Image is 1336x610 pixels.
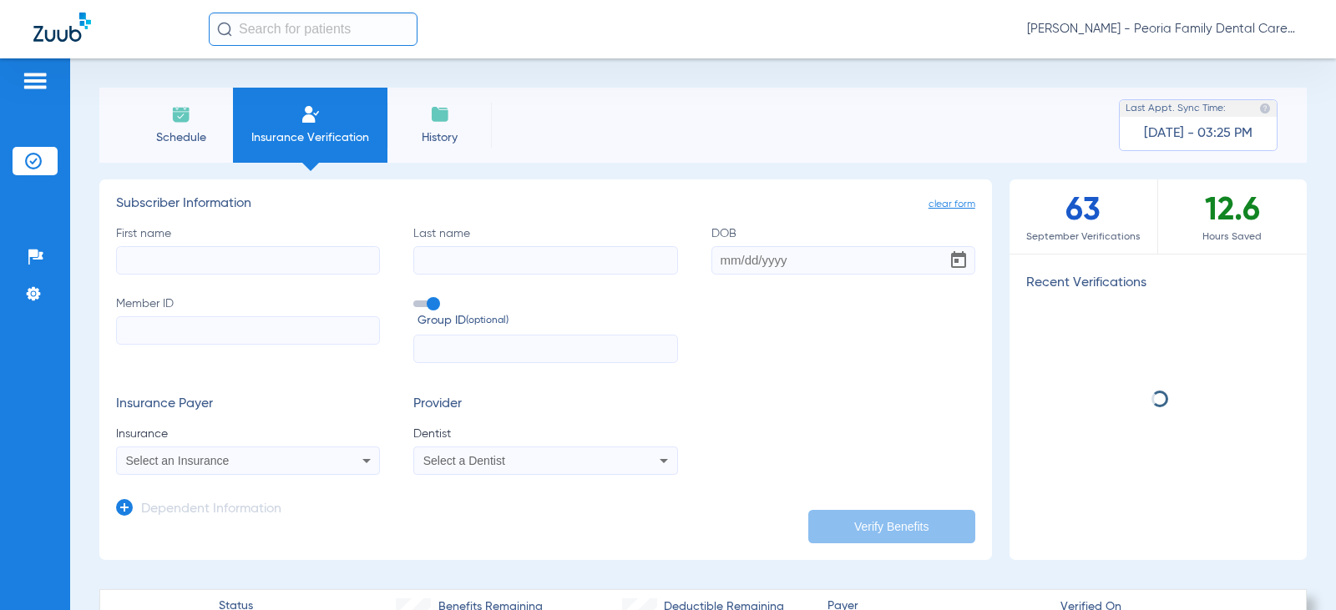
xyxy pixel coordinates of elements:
button: Open calendar [942,244,975,277]
label: Member ID [116,295,380,364]
h3: Dependent Information [141,502,281,518]
span: clear form [929,196,975,213]
span: History [400,129,479,146]
div: 63 [1010,179,1158,254]
img: last sync help info [1259,103,1271,114]
span: Select a Dentist [423,454,505,467]
input: Search for patients [209,13,417,46]
h3: Subscriber Information [116,196,975,213]
span: [PERSON_NAME] - Peoria Family Dental Care [1027,21,1303,38]
span: [DATE] - 03:25 PM [1144,125,1252,142]
img: Zuub Logo [33,13,91,42]
input: First name [116,246,380,275]
h3: Insurance Payer [116,396,380,413]
span: Last Appt. Sync Time: [1126,100,1226,117]
span: September Verifications [1010,229,1157,245]
span: Insurance Verification [245,129,375,146]
div: 12.6 [1158,179,1307,254]
span: Group ID [417,312,677,330]
button: Verify Benefits [808,510,975,543]
span: Dentist [413,426,677,442]
img: Manual Insurance Verification [301,104,321,124]
img: hamburger-icon [22,71,48,91]
span: Insurance [116,426,380,442]
h3: Provider [413,396,677,413]
img: Schedule [171,104,191,124]
input: Last name [413,246,677,275]
input: DOBOpen calendar [711,246,975,275]
span: Select an Insurance [126,454,230,467]
h3: Recent Verifications [1010,275,1307,292]
img: Search Icon [217,22,232,37]
label: First name [116,225,380,275]
img: History [430,104,450,124]
small: (optional) [466,312,509,330]
span: Hours Saved [1158,229,1307,245]
input: Member ID [116,316,380,345]
label: Last name [413,225,677,275]
span: Schedule [141,129,220,146]
label: DOB [711,225,975,275]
